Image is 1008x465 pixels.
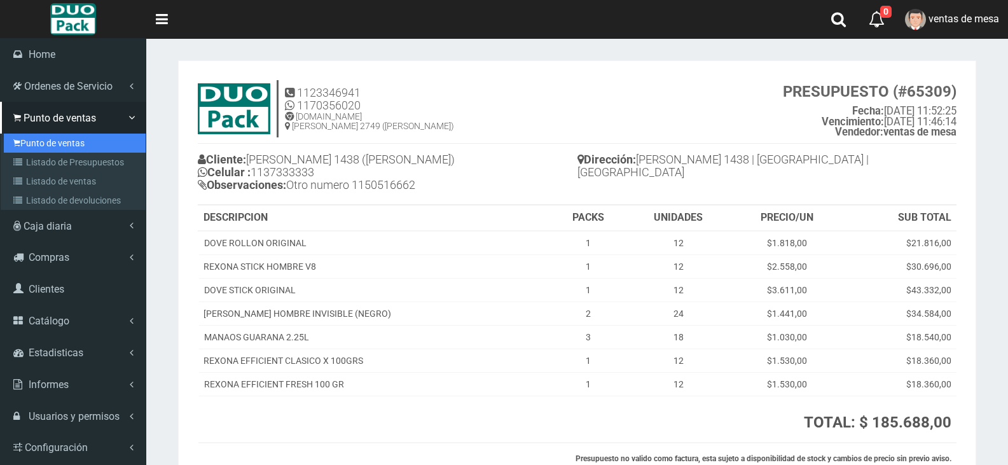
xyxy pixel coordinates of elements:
img: Logo grande [50,3,95,35]
td: MANAOS GUARANA 2.25L [198,325,551,349]
b: Celular : [198,165,251,179]
td: 12 [626,254,731,278]
td: 18 [626,325,731,349]
td: DOVE STICK ORIGINAL [198,278,551,302]
a: Listado de Presupuestos [4,153,146,172]
th: UNIDADES [626,205,731,231]
td: $43.332,00 [843,278,956,302]
td: $1.818,00 [731,231,843,255]
td: 1 [551,349,626,372]
th: SUB TOTAL [843,205,956,231]
td: REXONA STICK HOMBRE V8 [198,254,551,278]
td: $18.540,00 [843,325,956,349]
span: Catálogo [29,315,69,327]
td: $2.558,00 [731,254,843,278]
span: Punto de ventas [24,112,96,124]
td: 1 [551,372,626,396]
span: ventas de mesa [929,13,999,25]
b: ventas de mesa [835,126,956,138]
b: Observaciones: [198,178,286,191]
span: Compras [29,251,69,263]
span: Caja diaria [24,220,72,232]
a: Listado de ventas [4,172,146,191]
td: $18.360,00 [843,349,956,372]
td: 24 [626,302,731,325]
td: 3 [551,325,626,349]
span: Clientes [29,283,64,295]
td: $34.584,00 [843,302,956,325]
span: Informes [29,378,69,391]
td: 12 [626,278,731,302]
h4: [PERSON_NAME] 1438 | [GEOGRAPHIC_DATA] | [GEOGRAPHIC_DATA] [577,150,957,185]
td: $21.816,00 [843,231,956,255]
span: Configuración [25,441,88,454]
td: $1.441,00 [731,302,843,325]
b: Cliente: [198,153,246,166]
td: $1.530,00 [731,349,843,372]
strong: TOTAL: $ 185.688,00 [804,413,951,431]
small: [DATE] 11:52:25 [DATE] 11:46:14 [783,83,956,138]
strong: Presupuesto no valido como factura, esta sujeto a disponibilidad de stock y cambios de precio sin... [576,454,951,463]
h5: [DOMAIN_NAME] [PERSON_NAME] 2749 ([PERSON_NAME]) [285,112,454,132]
td: 12 [626,231,731,255]
td: $30.696,00 [843,254,956,278]
td: 1 [551,278,626,302]
strong: Vendedor: [835,126,883,138]
td: REXONA EFFICIENT FRESH 100 GR [198,372,551,396]
span: Home [29,48,55,60]
td: [PERSON_NAME] HOMBRE INVISIBLE (NEGRO) [198,302,551,325]
th: PACKS [551,205,626,231]
strong: Vencimiento: [822,116,884,128]
h4: 1123346941 1170356020 [285,87,454,112]
img: 9k= [198,83,270,134]
td: $18.360,00 [843,372,956,396]
span: Estadisticas [29,347,83,359]
td: $1.030,00 [731,325,843,349]
b: Dirección: [577,153,636,166]
td: 1 [551,254,626,278]
h4: [PERSON_NAME] 1438 ([PERSON_NAME]) 1137333333 Otro numero 1150516662 [198,150,577,197]
td: 12 [626,349,731,372]
strong: PRESUPUESTO (#65309) [783,83,956,101]
td: 1 [551,231,626,255]
a: Listado de devoluciones [4,191,146,210]
span: Usuarios y permisos [29,410,120,422]
td: REXONA EFFICIENT CLASICO X 100GRS [198,349,551,372]
td: $3.611,00 [731,278,843,302]
a: Punto de ventas [4,134,146,153]
span: Ordenes de Servicio [24,80,113,92]
td: 12 [626,372,731,396]
strong: Fecha: [852,105,884,117]
img: User Image [905,9,926,30]
td: DOVE ROLLON ORIGINAL [198,231,551,255]
td: 2 [551,302,626,325]
span: 0 [880,6,892,18]
th: PRECIO/UN [731,205,843,231]
th: DESCRIPCION [198,205,551,231]
td: $1.530,00 [731,372,843,396]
